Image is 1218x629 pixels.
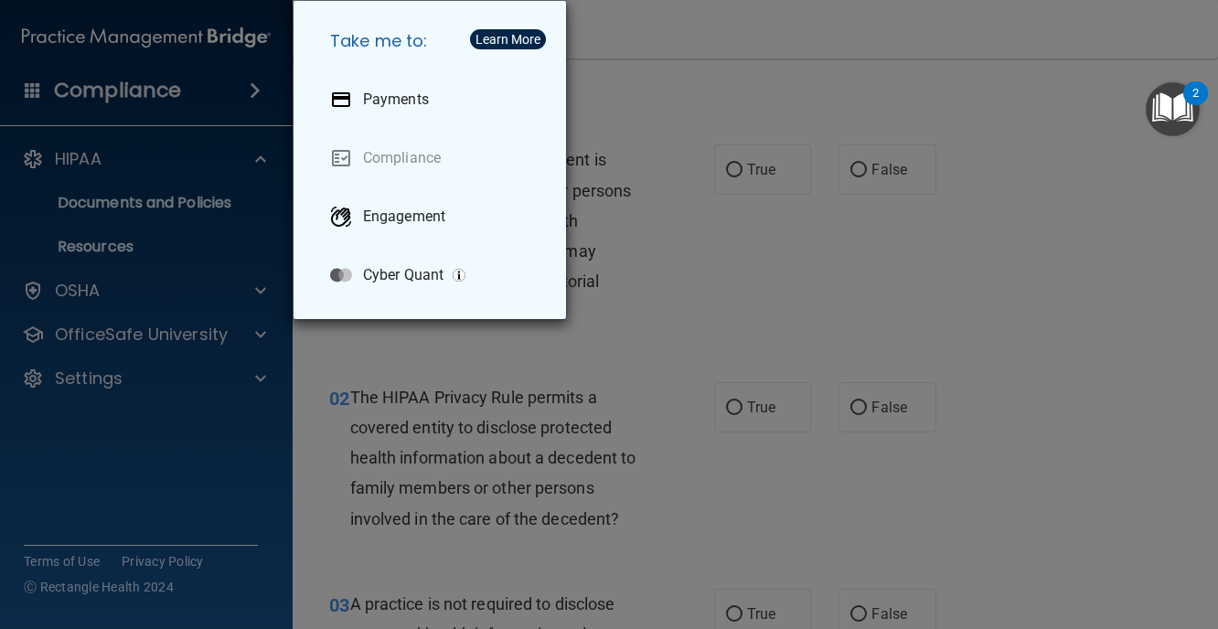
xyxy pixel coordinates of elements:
[363,91,429,109] p: Payments
[315,16,551,67] h5: Take me to:
[315,133,551,184] a: Compliance
[1146,82,1200,136] button: Open Resource Center, 2 new notifications
[470,29,546,49] button: Learn More
[475,33,540,46] div: Learn More
[315,191,551,242] a: Engagement
[363,266,443,284] p: Cyber Quant
[1192,93,1199,117] div: 2
[315,74,551,125] a: Payments
[363,208,445,226] p: Engagement
[315,250,551,301] a: Cyber Quant
[902,499,1196,572] iframe: Drift Widget Chat Controller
